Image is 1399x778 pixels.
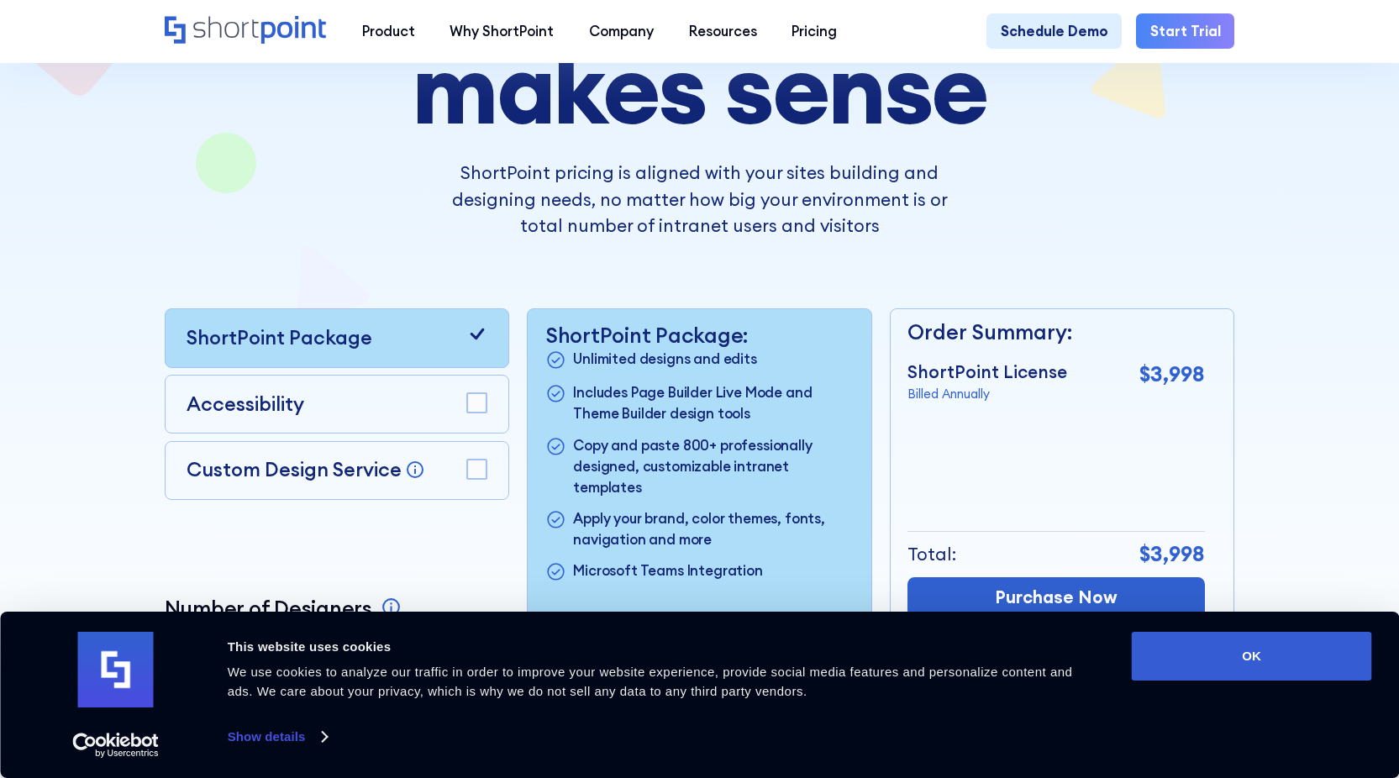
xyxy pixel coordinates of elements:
p: ShortPoint pricing is aligned with your sites building and designing needs, no matter how big you... [437,160,961,239]
a: Show details [228,724,327,749]
p: Accessibility [187,390,304,419]
a: Usercentrics Cookiebot - opens in a new window [42,733,189,758]
div: Product [362,21,415,42]
a: Pricing [775,13,855,49]
a: Purchase Now [907,577,1205,618]
p: Order Summary: [907,317,1205,348]
p: Custom Design Service [187,457,402,481]
p: Billed Annually [907,385,1067,403]
button: OK [1132,632,1372,681]
a: Company [571,13,671,49]
p: Total: [907,541,956,567]
p: $3,998 [1139,539,1205,570]
div: Resources [689,21,757,42]
a: Schedule Demo [986,13,1122,49]
p: Unlimited designs and edits [573,349,757,372]
p: $3,998 [1139,359,1205,390]
a: Number of Designers [165,597,405,622]
div: Company [589,21,654,42]
p: Apply your brand, color themes, fonts, navigation and more [573,508,854,550]
p: ShortPoint Package [187,323,372,353]
span: We use cookies to analyze our traffic in order to improve your website experience, provide social... [228,665,1073,698]
img: logo [78,632,154,707]
p: Includes Page Builder Live Mode and Theme Builder design tools [573,382,854,424]
a: Home [165,16,328,46]
a: Product [344,13,433,49]
p: ShortPoint Package: [545,323,854,349]
a: Start Trial [1136,13,1234,49]
div: Why ShortPoint [450,21,554,42]
div: Pricing [792,21,837,42]
a: Resources [671,13,775,49]
div: This website uses cookies [228,637,1094,657]
p: Copy and paste 800+ professionally designed, customizable intranet templates [573,435,854,498]
p: Number of Designers [165,597,372,622]
p: ShortPoint License [907,359,1067,385]
a: Why ShortPoint [433,13,572,49]
p: Microsoft Teams Integration [573,560,763,584]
